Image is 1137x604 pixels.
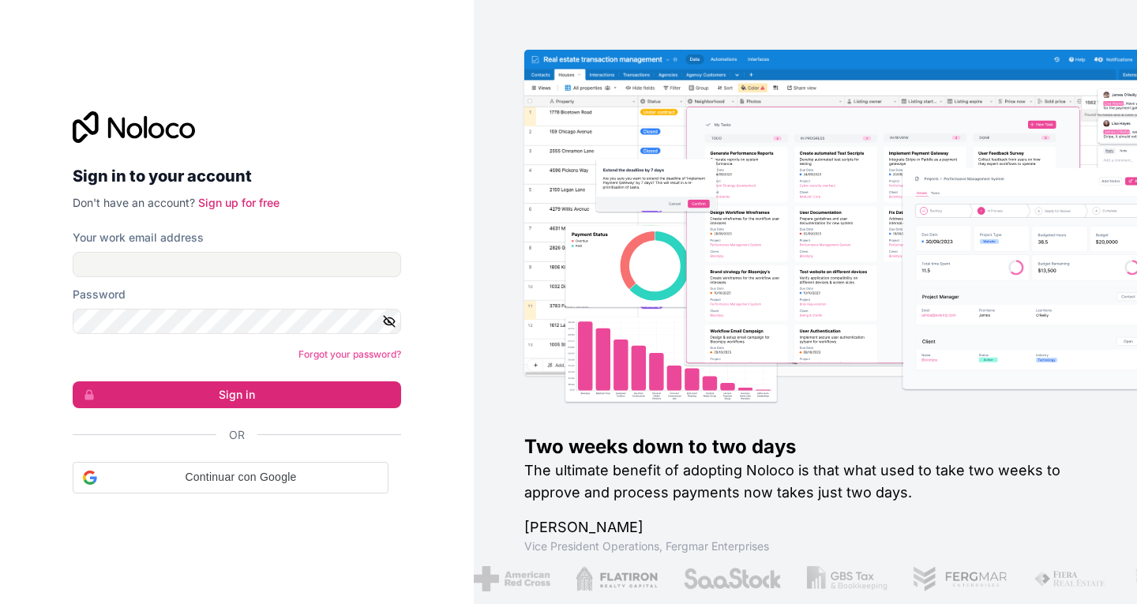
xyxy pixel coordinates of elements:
h1: [PERSON_NAME] [524,516,1086,538]
label: Your work email address [73,230,204,246]
a: Sign up for free [198,196,280,209]
div: Continuar con Google [73,462,388,493]
img: /assets/flatiron-C8eUkumj.png [575,566,657,591]
img: /assets/american-red-cross-BAupjrZR.png [473,566,550,591]
img: /assets/fergmar-CudnrXN5.png [912,566,1008,591]
img: /assets/fiera-fwj2N5v4.png [1034,566,1108,591]
img: /assets/gbstax-C-GtDUiK.png [806,566,887,591]
h2: Sign in to your account [73,162,401,190]
span: Or [229,427,245,443]
img: /assets/saastock-C6Zbiodz.png [682,566,782,591]
h1: Two weeks down to two days [524,434,1086,460]
span: Don't have an account? [73,196,195,209]
input: Email address [73,252,401,277]
a: Forgot your password? [298,348,401,360]
input: Password [73,309,401,334]
h1: Vice President Operations , Fergmar Enterprises [524,538,1086,554]
h2: The ultimate benefit of adopting Noloco is that what used to take two weeks to approve and proces... [524,460,1086,504]
span: Continuar con Google [103,469,378,486]
label: Password [73,287,126,302]
button: Sign in [73,381,401,408]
